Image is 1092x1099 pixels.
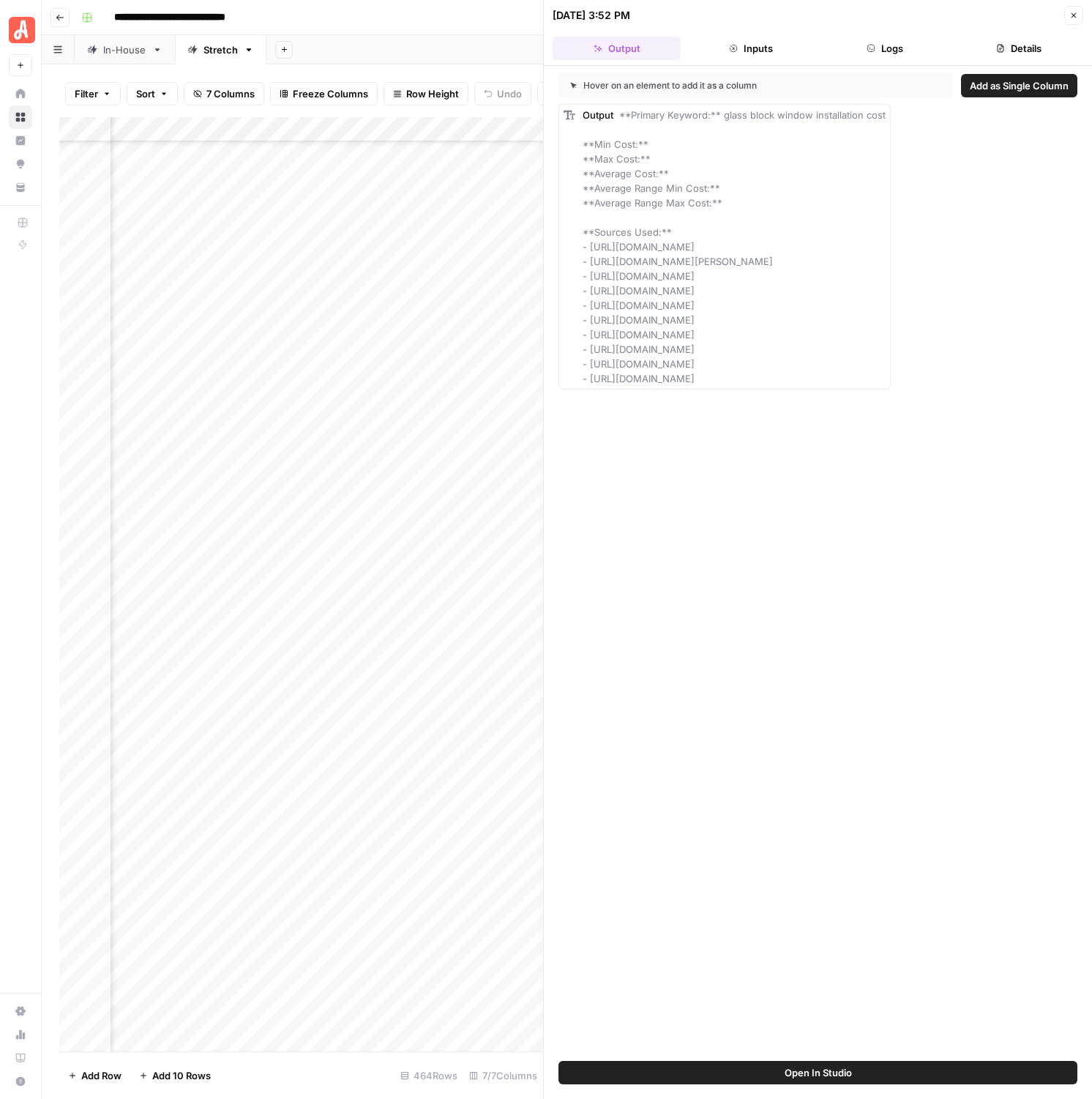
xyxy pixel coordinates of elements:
div: Hover on an element to add it as a column [570,79,849,92]
button: Add as Single Column [961,74,1077,97]
span: Filter [75,86,98,101]
div: 464 Rows [394,1064,463,1087]
a: Browse [9,105,32,129]
span: **Primary Keyword:** glass block window installation cost **Min Cost:** **Max Cost:** **Average C... [583,109,886,384]
span: Output [583,109,613,121]
button: Add Row [59,1064,130,1087]
div: Stretch [203,42,238,57]
div: [DATE] 3:52 PM [553,8,630,23]
a: Home [9,82,32,105]
span: Add 10 Rows [152,1068,211,1083]
span: Undo [497,86,522,101]
span: Add as Single Column [970,78,1069,93]
button: Inputs [687,37,815,60]
span: Open In Studio [785,1065,852,1080]
a: Opportunities [9,152,32,176]
button: Help + Support [9,1070,32,1093]
a: Insights [9,129,32,152]
button: Undo [474,82,531,105]
button: Sort [127,82,178,105]
button: 7 Columns [184,82,264,105]
button: Filter [65,82,121,105]
span: 7 Columns [206,86,255,101]
button: Workspace: Angi [9,12,32,48]
span: Row Height [406,86,459,101]
div: 7/7 Columns [463,1064,543,1087]
button: Details [955,37,1083,60]
span: Freeze Columns [293,86,368,101]
button: Open In Studio [558,1061,1077,1084]
a: In-House [75,35,175,64]
a: Learning Hub [9,1046,32,1070]
a: Usage [9,1023,32,1046]
button: Logs [821,37,949,60]
a: Your Data [9,176,32,199]
button: Output [553,37,681,60]
button: Row Height [384,82,468,105]
span: Add Row [81,1068,121,1083]
button: Add 10 Rows [130,1064,220,1087]
a: Settings [9,999,32,1023]
span: Sort [136,86,155,101]
a: Stretch [175,35,266,64]
button: Freeze Columns [270,82,378,105]
div: In-House [103,42,146,57]
img: Angi Logo [9,17,35,43]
